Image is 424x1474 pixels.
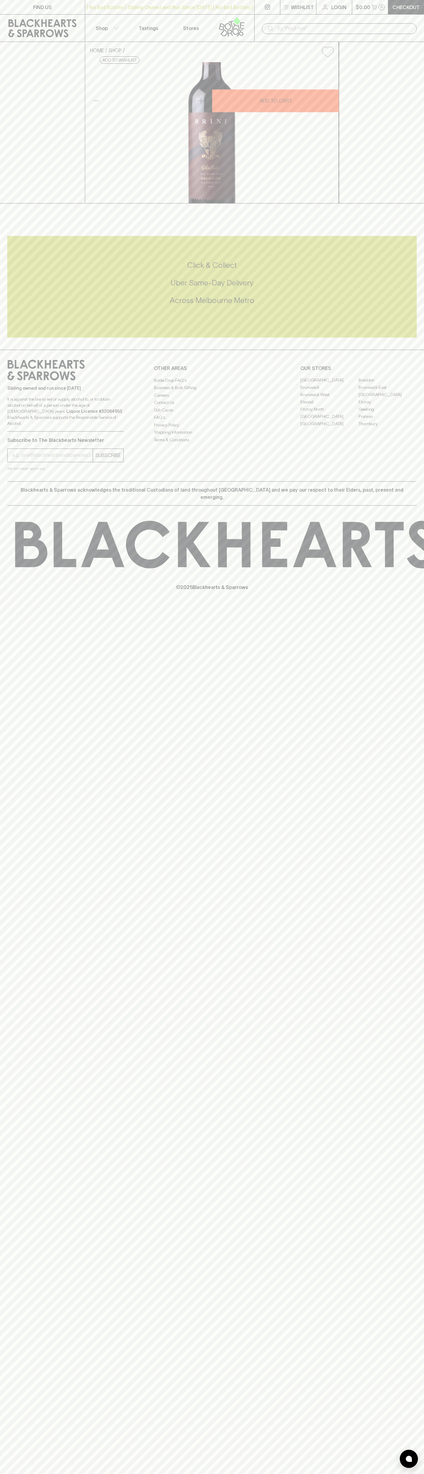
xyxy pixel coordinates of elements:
[170,15,212,42] a: Stores
[154,421,270,429] a: Privacy Policy
[406,1456,412,1462] img: bubble-icon
[300,384,359,391] a: Brunswick
[331,4,346,11] p: Login
[291,4,314,11] p: Wishlist
[359,391,417,399] a: [GEOGRAPHIC_DATA]
[66,409,122,414] strong: Liquor License #32064953
[300,399,359,406] a: Elwood
[12,486,412,501] p: Blackhearts & Sparrows acknowledges the traditional Custodians of land throughout [GEOGRAPHIC_DAT...
[154,377,270,384] a: Bottle Drop FAQ's
[380,5,383,9] p: 0
[183,25,199,32] p: Stores
[139,25,158,32] p: Tastings
[7,236,417,338] div: Call to action block
[359,399,417,406] a: Fitzroy
[392,4,420,11] p: Checkout
[300,413,359,420] a: [GEOGRAPHIC_DATA]
[356,4,370,11] p: $0.00
[154,392,270,399] a: Careers
[212,89,339,112] button: ADD TO CART
[95,452,121,459] p: SUBSCRIBE
[85,62,339,203] img: 41075.png
[85,15,128,42] button: Shop
[127,15,170,42] a: Tastings
[7,278,417,288] h5: Uber Same-Day Delivery
[359,420,417,428] a: Thornbury
[300,391,359,399] a: Brunswick West
[154,406,270,414] a: Gift Cards
[154,365,270,372] p: OTHER AREAS
[359,406,417,413] a: Geelong
[154,414,270,421] a: FAQ's
[154,399,270,406] a: Contact Us
[7,385,124,391] p: Sibling owned and run since [DATE]
[12,450,93,460] input: e.g. jane@blackheartsandsparrows.com.au
[300,406,359,413] a: Fitzroy North
[259,97,292,104] p: ADD TO CART
[93,449,123,462] button: SUBSCRIBE
[33,4,52,11] p: FIND US
[300,377,359,384] a: [GEOGRAPHIC_DATA]
[109,48,122,53] a: SHOP
[7,396,124,426] p: It is against the law to sell or supply alcohol to, or to obtain alcohol on behalf of a person un...
[359,413,417,420] a: Prahran
[7,260,417,270] h5: Click & Collect
[7,295,417,305] h5: Across Melbourne Metro
[96,25,108,32] p: Shop
[276,24,412,33] input: Try "Pinot noir"
[90,48,104,53] a: HOME
[7,436,124,444] p: Subscribe to The Blackhearts Newsletter
[154,384,270,392] a: Business & Bulk Gifting
[154,429,270,436] a: Shipping Information
[359,377,417,384] a: Braddon
[319,44,336,60] button: Add to wishlist
[300,420,359,428] a: [GEOGRAPHIC_DATA]
[154,436,270,443] a: Terms & Conditions
[7,466,124,472] p: We will never spam you
[100,56,139,64] button: Add to wishlist
[359,384,417,391] a: Brunswick East
[300,365,417,372] p: OUR STORES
